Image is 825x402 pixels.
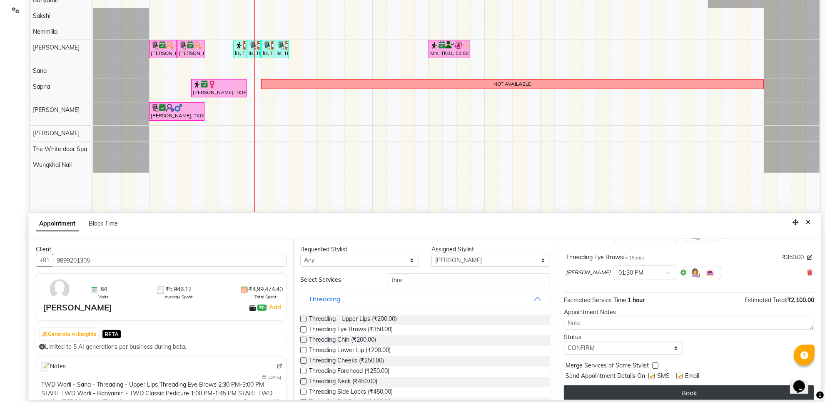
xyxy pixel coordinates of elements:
[257,305,266,311] span: ₹0
[234,41,246,57] div: lis, TK05, 11:30 AM-11:45 AM, Waxing Underarms
[178,41,204,57] div: [PERSON_NAME], TK02, 10:30 AM-11:00 AM, Home Service Premium
[564,296,628,304] span: Estimated Service Time:
[787,296,814,304] span: ₹2,100.00
[249,285,283,294] span: ₹4,99,474.40
[566,268,611,277] span: [PERSON_NAME]
[494,80,531,88] div: NOT AVAILABLE
[294,275,381,284] div: Select Services
[309,294,341,304] div: Threading
[629,255,644,261] span: 15 min
[309,377,377,387] span: Threading Neck (₹450.00)
[150,104,204,119] div: [PERSON_NAME], TK03, 10:00 AM-11:00 AM, Balinese Massage 60 mins
[39,342,283,351] div: Limited to 5 AI generations per business during beta.
[564,333,683,342] div: Status
[685,372,699,382] span: Email
[33,28,57,35] span: Nemmilla
[98,294,109,300] span: Visits
[254,294,277,300] span: Total Spent
[40,362,66,372] span: Notes
[309,325,393,335] span: Threading Eye Brows (₹350.00)
[657,372,670,382] span: SMS
[33,129,80,137] span: [PERSON_NAME]
[33,106,80,114] span: [PERSON_NAME]
[309,335,376,346] span: Threading Chin (₹200.00)
[268,302,282,312] a: Add
[623,255,644,261] small: for
[47,277,72,301] img: avatar
[802,216,814,229] button: Close
[309,356,384,367] span: Threading Cheeks (₹250.00)
[262,41,274,57] div: lis, TK05, 12:00 PM-12:15 PM, Threading Eye Brows
[566,253,644,262] div: Threading Eye Brows
[33,83,50,90] span: Sapna
[192,80,246,96] div: [PERSON_NAME], TK04, 10:45 AM-11:45 AM, Microblading Touch up by [PERSON_NAME]
[300,245,419,254] div: Requested Stylist
[33,161,72,169] span: Wungkhai Nail
[309,387,393,398] span: Threading Side Locks (₹450.00)
[790,369,817,394] iframe: chat widget
[566,372,645,382] span: Send Appointment Details On
[33,67,47,74] span: Sana
[268,374,281,380] span: [DATE]
[33,145,87,153] span: The White door Spa
[36,254,53,267] button: +91
[628,296,645,304] span: 1 hour
[564,308,814,317] div: Appointment Notes
[40,328,98,340] button: Generate AI Insights
[690,268,700,278] img: Hairdresser.png
[150,41,176,57] div: [PERSON_NAME], TK02, 10:00 AM-10:30 AM, Manicures - Shape & Polish
[36,245,287,254] div: Client
[276,41,288,57] div: lis, TK05, 12:15 PM-12:30 PM, Threading - Upper Lips
[309,367,389,377] span: Threading Forehead (₹250.00)
[745,296,787,304] span: Estimated Total:
[304,291,547,306] button: Threading
[807,255,812,260] i: Edit price
[782,253,804,262] span: ₹350.00
[705,268,715,278] img: Interior.png
[53,254,287,267] input: Search by Name/Mobile/Email/Code
[43,301,112,314] div: [PERSON_NAME]
[33,12,50,20] span: Sakshi
[33,44,80,51] span: [PERSON_NAME]
[388,273,550,286] input: Search by service name
[102,330,121,338] span: BETA
[309,315,397,325] span: Threading - Upper Lips (₹200.00)
[248,41,260,57] div: lis, TK05, 11:45 AM-12:00 PM, Waxing Half Legs
[564,385,814,400] button: Book
[566,361,649,372] span: Merge Services of Same Stylist
[429,41,469,57] div: Mrs, TK01, 03:00 PM-03:45 PM, Face Contour Massage (Nourishing Face Oil)
[89,220,118,227] span: Block Time
[266,302,282,312] span: |
[165,294,193,300] span: Average Spent
[165,285,192,294] span: ₹5,946.12
[100,285,107,294] span: 84
[36,216,79,231] span: Appointment
[431,245,550,254] div: Assigned Stylist
[309,346,391,356] span: Threading Lower Lip (₹200.00)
